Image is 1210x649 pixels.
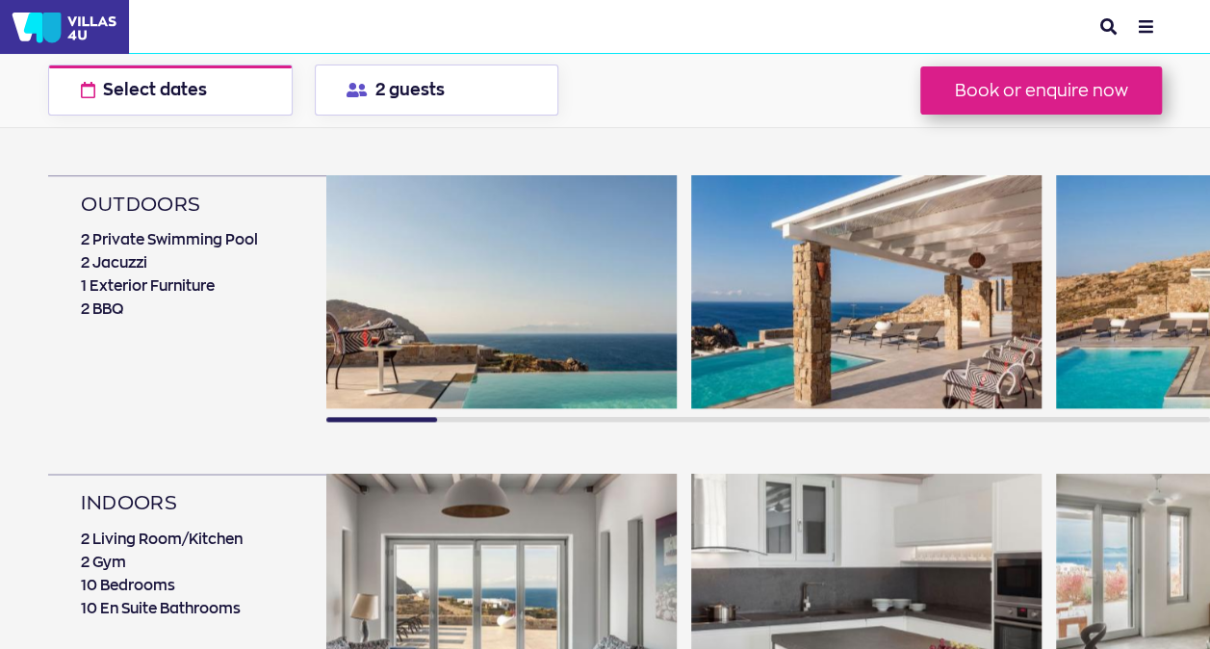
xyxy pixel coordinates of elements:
[81,228,294,251] li: 2 Private Swimming Pool
[81,574,294,597] li: 10 Bedrooms
[81,274,294,298] li: 1 Exterior Furniture
[103,82,207,98] span: Select dates
[81,597,294,620] li: 10 En Suite Bathrooms
[81,528,294,551] li: 2 Living Room/Kitchen
[81,491,294,523] h3: indoors
[81,193,294,224] h3: outdoors
[920,66,1162,115] button: Book or enquire now
[81,551,294,574] li: 2 Gym
[315,65,558,116] button: 2 guests
[81,251,294,274] li: 2 Jacuzzi
[81,298,294,321] li: 2 BBQ
[48,65,292,116] button: Select dates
